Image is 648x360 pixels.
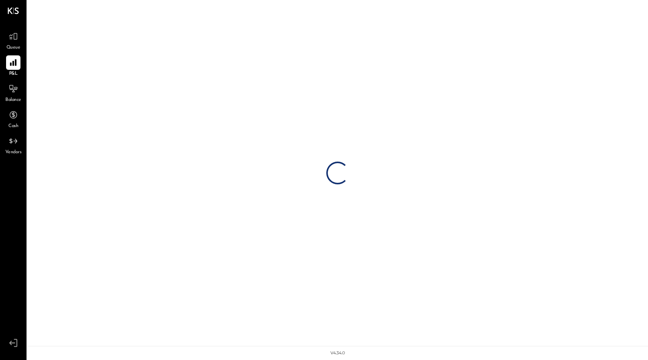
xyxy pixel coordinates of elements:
a: P&L [0,55,26,77]
a: Queue [0,29,26,51]
span: Balance [5,97,21,104]
a: Vendors [0,134,26,156]
span: Vendors [5,149,22,156]
span: P&L [9,71,18,77]
span: Queue [6,44,20,51]
span: Cash [8,123,18,130]
a: Cash [0,108,26,130]
div: v 4.34.0 [330,350,345,356]
a: Balance [0,82,26,104]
